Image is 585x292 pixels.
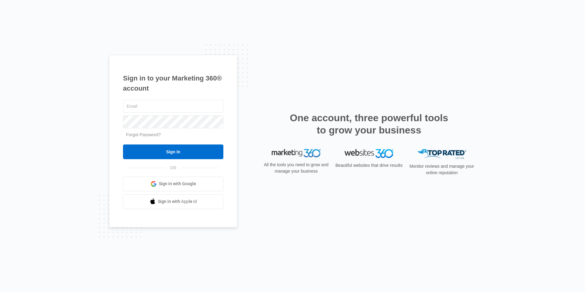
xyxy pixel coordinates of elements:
[123,100,223,113] input: Email
[262,162,330,174] p: All the tools you need to grow and manage your business
[123,144,223,159] input: Sign In
[272,149,321,158] img: Marketing 360
[408,163,476,176] p: Monitor reviews and manage your online reputation
[345,149,393,158] img: Websites 360
[335,162,403,169] p: Beautiful websites that drive results
[166,165,181,171] span: OR
[288,112,450,136] h2: One account, three powerful tools to grow your business
[159,181,196,187] span: Sign in with Google
[123,177,223,191] a: Sign in with Google
[123,194,223,209] a: Sign in with Apple Id
[158,198,197,205] span: Sign in with Apple Id
[417,149,466,159] img: Top Rated Local
[126,132,161,137] a: Forgot Password?
[123,73,223,93] h1: Sign in to your Marketing 360® account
